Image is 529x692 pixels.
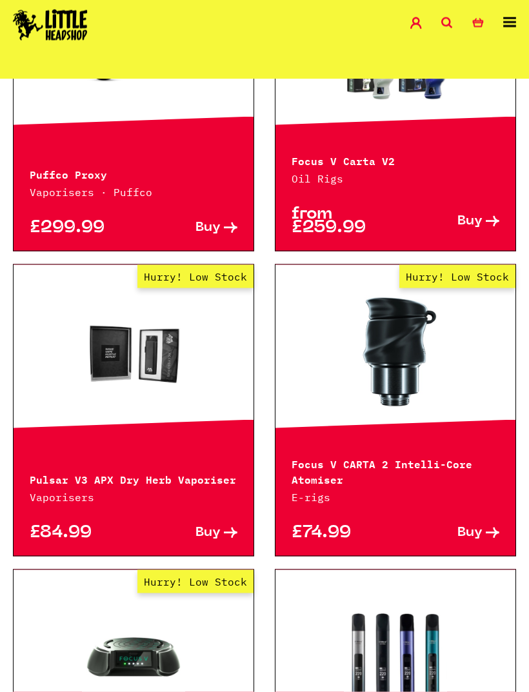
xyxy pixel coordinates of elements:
p: Focus V CARTA 2 Intelli-Core Atomiser [292,455,499,486]
p: Pulsar V3 APX Dry Herb Vaporiser [30,471,237,486]
span: Buy [457,526,483,540]
p: Vaporisers · Puffco [30,184,237,200]
img: Little Head Shop Logo [13,10,88,41]
a: Hurry! Low Stock [14,288,254,417]
a: Buy [134,526,237,540]
p: £84.99 [30,526,134,540]
p: Vaporisers [30,489,237,505]
span: Hurry! Low Stock [137,570,254,593]
p: from £259.99 [292,208,395,235]
p: Focus V Carta V2 [292,152,499,168]
a: Buy [395,526,499,540]
a: Buy [134,221,237,235]
span: Buy [195,526,221,540]
a: Hurry! Low Stock [275,288,515,417]
span: Hurry! Low Stock [137,265,254,288]
a: Buy [395,208,499,235]
p: £299.99 [30,221,134,235]
span: Hurry! Low Stock [399,265,515,288]
p: E-rigs [292,489,499,505]
p: Oil Rigs [292,171,499,186]
p: Puffco Proxy [30,166,237,181]
span: Buy [457,215,483,228]
span: Buy [195,221,221,235]
p: £74.99 [292,526,395,540]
